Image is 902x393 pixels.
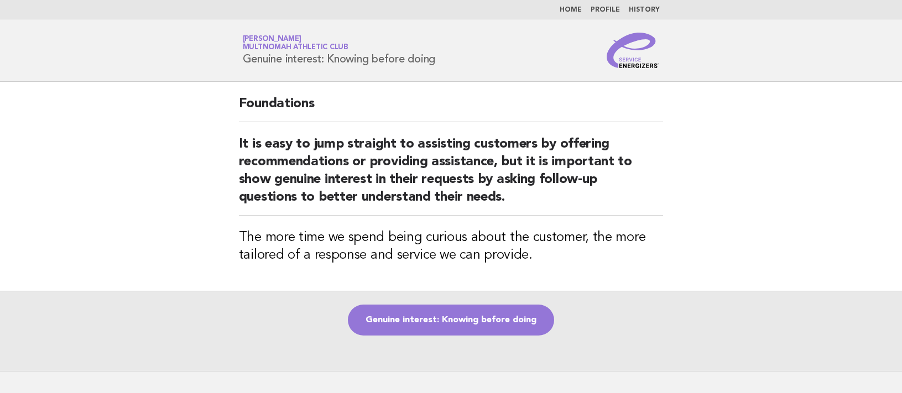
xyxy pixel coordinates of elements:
[239,229,664,264] h3: The more time we spend being curious about the customer, the more tailored of a response and serv...
[239,135,664,216] h2: It is easy to jump straight to assisting customers by offering recommendations or providing assis...
[243,36,436,65] h1: Genuine interest: Knowing before doing
[629,7,660,13] a: History
[239,95,664,122] h2: Foundations
[243,35,348,51] a: [PERSON_NAME]Multnomah Athletic Club
[560,7,582,13] a: Home
[348,305,554,336] a: Genuine interest: Knowing before doing
[243,44,348,51] span: Multnomah Athletic Club
[591,7,620,13] a: Profile
[607,33,660,68] img: Service Energizers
